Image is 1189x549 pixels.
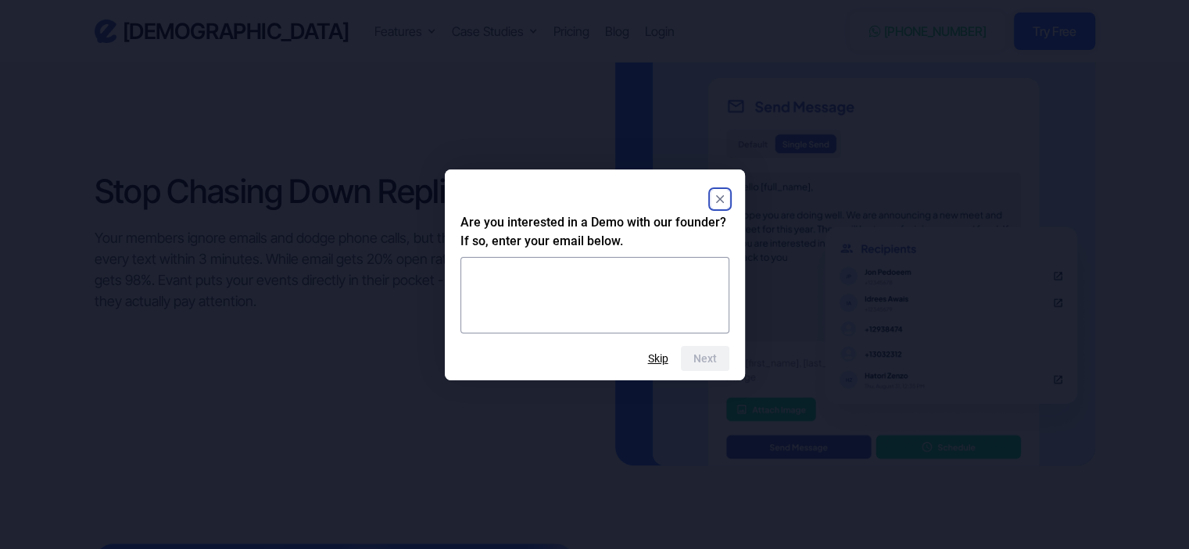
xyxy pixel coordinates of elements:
[648,352,668,365] button: Skip
[681,346,729,371] button: Next question
[445,169,745,380] dialog: Are you interested in a Demo with our founder? If so, enter your email below.
[711,190,729,209] button: Close
[460,257,729,333] textarea: Are you interested in a Demo with our founder? If so, enter your email below.
[460,213,729,251] h2: Are you interested in a Demo with our founder? If so, enter your email below.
